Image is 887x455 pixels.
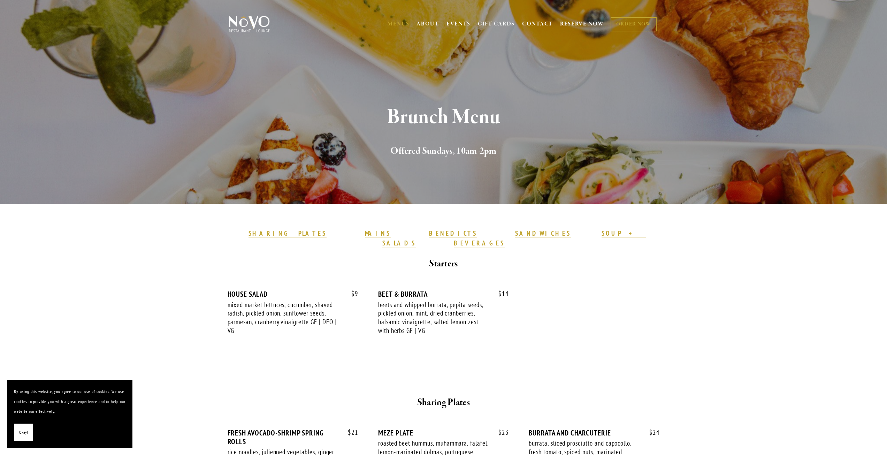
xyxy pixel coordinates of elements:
div: MEZE PLATE [378,429,509,437]
a: SOUP + SALADS [382,229,646,248]
span: 9 [344,290,358,298]
span: $ [649,428,653,437]
span: 14 [491,290,509,298]
strong: Starters [429,258,458,270]
span: $ [351,289,355,298]
span: $ [348,428,351,437]
span: Okay! [19,427,28,438]
strong: BENEDICTS [429,229,477,237]
div: BEET & BURRATA [378,290,509,298]
a: GIFT CARDS [478,17,515,31]
a: ABOUT [416,21,439,28]
a: MENUS [388,21,410,28]
span: $ [498,428,502,437]
div: BURRATA AND CHARCUTERIE [529,429,659,437]
div: beets and whipped burrata, pepita seeds, pickled onion, mint, dried cranberries, balsamic vinaigr... [378,301,489,335]
span: $ [498,289,502,298]
a: EVENTS [446,21,471,28]
a: SANDWICHES [515,229,571,238]
a: RESERVE NOW [560,17,604,31]
p: By using this website, you agree to our use of cookies. We use cookies to provide you with a grea... [14,387,125,417]
a: BEVERAGES [454,239,505,248]
h2: Offered Sundays, 10am-2pm [240,144,647,159]
strong: BEVERAGES [454,239,505,247]
strong: Sharing Plates [417,396,470,409]
strong: SHARING PLATES [248,229,327,237]
strong: MAINS [365,229,391,237]
button: Okay! [14,424,33,441]
span: 24 [642,429,660,437]
span: 23 [491,429,509,437]
img: Novo Restaurant &amp; Lounge [228,15,271,33]
div: mixed market lettuces, cucumber, shaved radish, pickled onion, sunflower seeds, parmesan, cranber... [228,301,338,335]
h1: Brunch Menu [240,106,647,129]
a: BENEDICTS [429,229,477,238]
div: HOUSE SALAD [228,290,358,298]
strong: SANDWICHES [515,229,571,237]
a: ORDER NOW [611,17,656,31]
span: 21 [341,429,358,437]
a: CONTACT [522,17,553,31]
section: Cookie banner [7,380,132,448]
a: SHARING PLATES [248,229,327,238]
div: FRESH AVOCADO-SHRIMP SPRING ROLLS [228,429,358,446]
a: MAINS [365,229,391,238]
